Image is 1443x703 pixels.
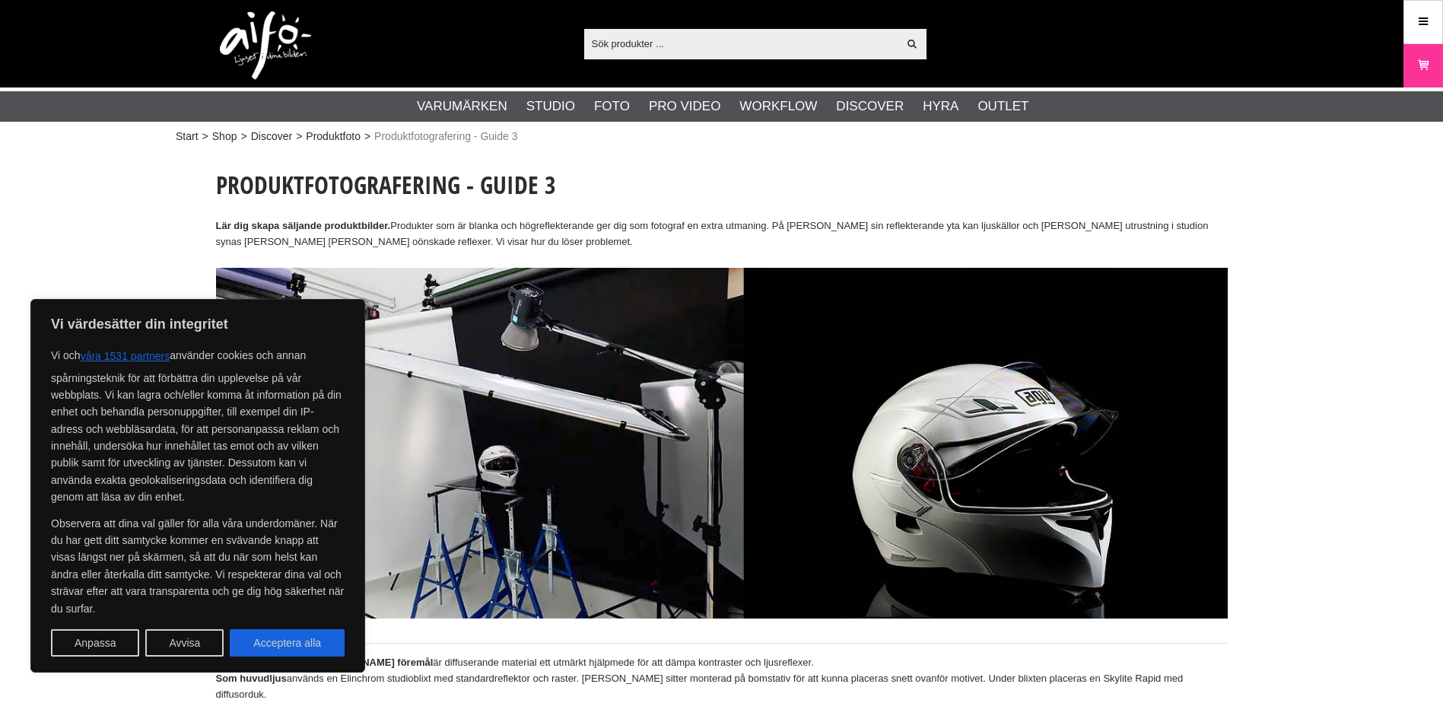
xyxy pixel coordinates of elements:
strong: Lär dig skapa säljande produktbilder. [216,220,391,231]
span: > [240,129,246,145]
button: våra 1531 partners [81,342,170,370]
a: Shop [212,129,237,145]
a: Start [176,129,199,145]
a: Studio [526,97,575,116]
span: > [364,129,370,145]
a: Hyra [923,97,958,116]
input: Sök produkter ... [584,32,898,55]
span: > [296,129,302,145]
p: Observera att dina val gäller för alla våra underdomäner. När du har gett ditt samtycke kommer en... [51,515,345,617]
button: Acceptera alla [230,629,345,657]
img: logo.png [220,11,311,80]
a: Produktfoto [306,129,361,145]
h1: Produktfotografering - Guide 3 [216,168,1228,202]
p: Vi värdesätter din integritet [51,315,345,333]
button: Avvisa [145,629,224,657]
a: Workflow [739,97,817,116]
div: Vi värdesätter din integritet [30,299,365,673]
img: Produktfotografering med studioblixtar [216,268,1228,619]
a: Varumärken [417,97,507,116]
p: Produkter som är blanka och högreflekterande ger dig som fotograf en extra utmaning. På [PERSON_N... [216,218,1228,250]
a: Foto [594,97,630,116]
span: Produktfotografering - Guide 3 [374,129,517,145]
a: Pro Video [649,97,720,116]
p: Vi och använder cookies och annan spårningsteknik för att förbättra din upplevelse på vår webbpla... [51,342,345,506]
strong: Som huvudljus [216,673,287,684]
a: Discover [251,129,292,145]
button: Anpassa [51,629,139,657]
a: Discover [836,97,904,116]
span: > [202,129,208,145]
a: Outlet [977,97,1028,116]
